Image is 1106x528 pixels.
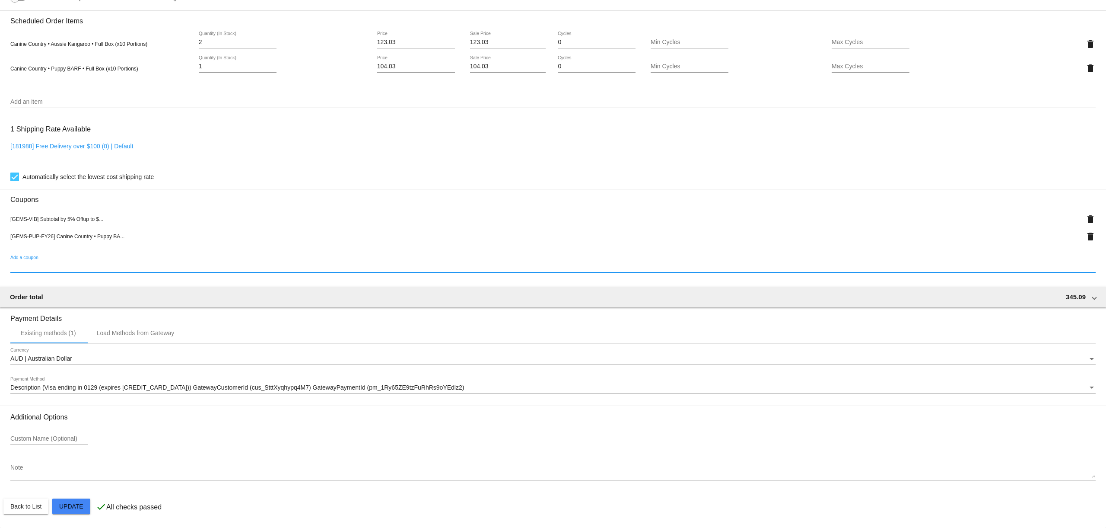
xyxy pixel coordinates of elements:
input: Custom Name (Optional) [10,435,88,442]
p: All checks passed [106,503,162,511]
input: Add an item [10,99,1096,106]
span: Update [59,503,83,510]
h3: 1 Shipping Rate Available [10,120,91,138]
input: Cycles [558,63,636,70]
span: 345.09 [1066,293,1086,301]
div: Load Methods from Gateway [97,330,175,336]
input: Min Cycles [651,39,728,46]
input: Min Cycles [651,63,728,70]
span: Canine Country • Puppy BARF • Full Box (x10 Portions) [10,66,138,72]
input: Quantity (In Stock) [199,39,276,46]
h3: Scheduled Order Items [10,10,1096,25]
mat-icon: check [96,502,106,512]
span: Description (Visa ending in 0129 (expires [CREDIT_CARD_DATA])) GatewayCustomerId (cus_StttXyqhypq... [10,384,464,391]
span: [GEMS-VIB] Subtotal by 5% Offup to $... [10,216,103,222]
h3: Payment Details [10,308,1096,323]
mat-icon: delete [1085,214,1096,224]
div: Existing methods (1) [21,330,76,336]
input: Quantity (In Stock) [199,63,276,70]
h3: Additional Options [10,413,1096,421]
mat-select: Currency [10,355,1096,362]
span: AUD | Australian Dollar [10,355,72,362]
span: Order total [10,293,43,301]
input: Cycles [558,39,636,46]
mat-icon: delete [1085,63,1096,74]
input: Price [377,63,455,70]
input: Price [377,39,455,46]
mat-select: Payment Method [10,384,1096,391]
button: Back to List [3,499,48,514]
input: Max Cycles [832,63,909,70]
input: Sale Price [470,63,546,70]
span: Canine Country • Aussie Kangaroo • Full Box (x10 Portions) [10,41,147,47]
span: Automatically select the lowest cost shipping rate [22,172,154,182]
h3: Coupons [10,189,1096,204]
input: Sale Price [470,39,546,46]
mat-icon: delete [1085,39,1096,49]
input: Add a coupon [10,263,1096,270]
mat-icon: delete [1085,231,1096,242]
button: Update [52,499,90,514]
a: [181988] Free Delivery over $100 (0) | Default [10,143,133,150]
span: [GEMS-PUP-FY26] Canine Country • Puppy BA... [10,234,124,240]
span: Back to List [10,503,41,510]
input: Max Cycles [832,39,909,46]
